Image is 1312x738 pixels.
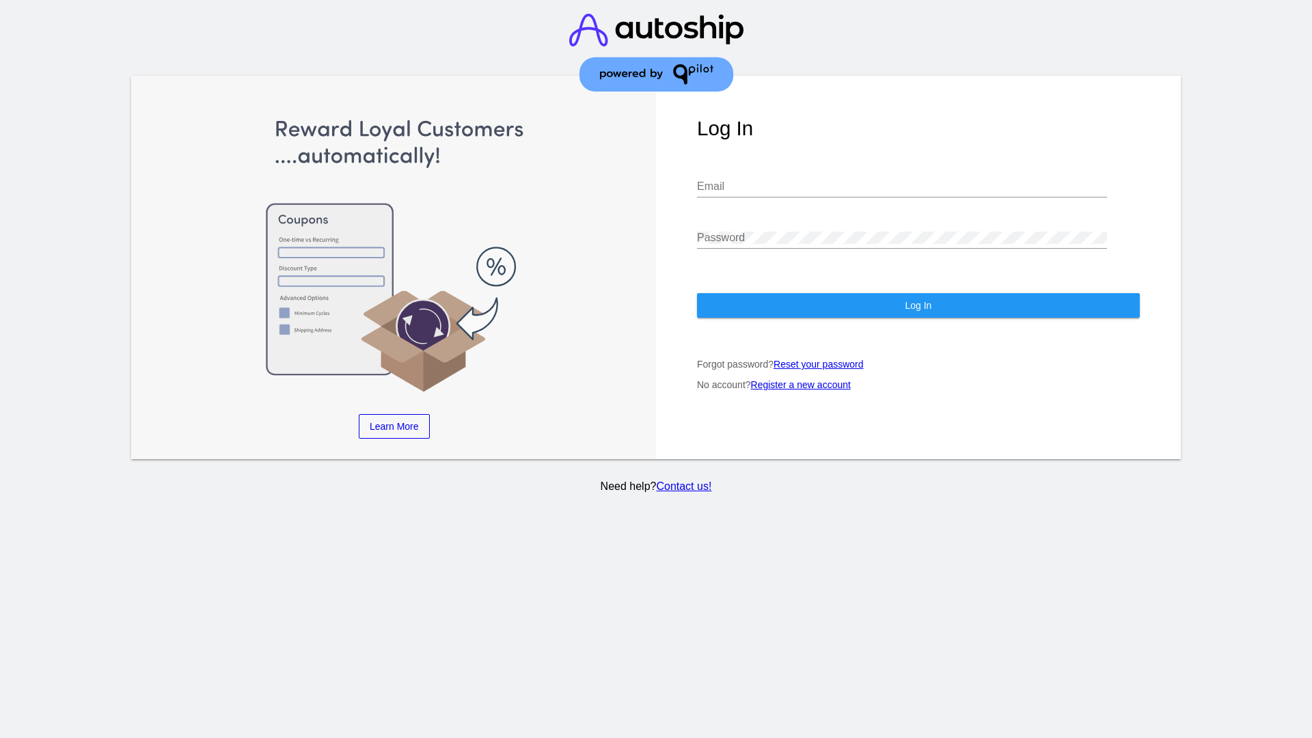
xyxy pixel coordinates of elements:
[173,117,616,394] img: Apply Coupons Automatically to Scheduled Orders with QPilot
[697,117,1140,140] h1: Log In
[905,300,931,311] span: Log In
[656,480,711,492] a: Contact us!
[359,414,430,439] a: Learn More
[751,379,851,390] a: Register a new account
[697,293,1140,318] button: Log In
[697,379,1140,390] p: No account?
[697,180,1107,193] input: Email
[774,359,864,370] a: Reset your password
[370,421,419,432] span: Learn More
[697,359,1140,370] p: Forgot password?
[129,480,1184,493] p: Need help?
